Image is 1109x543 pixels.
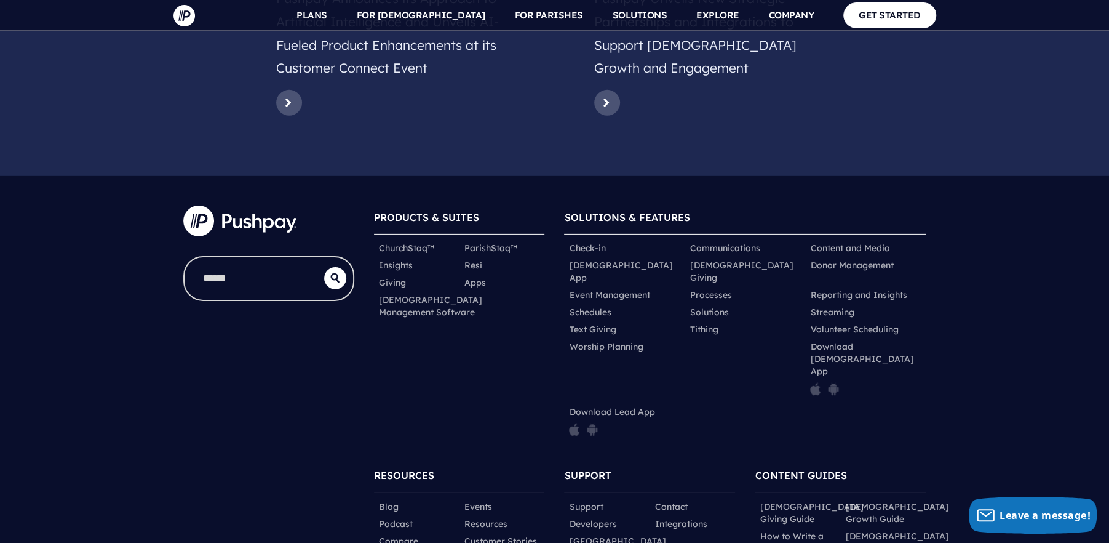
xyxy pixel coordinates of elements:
[843,2,936,28] a: GET STARTED
[1000,509,1091,522] span: Leave a message!
[564,464,735,493] h6: SUPPORT
[464,259,482,271] a: Resi
[969,497,1097,534] button: Leave a message!
[760,501,863,525] a: [DEMOGRAPHIC_DATA] Giving Guide
[564,403,685,444] li: Download Lead App
[654,518,707,530] a: Integrations
[379,518,413,530] a: Podcast
[810,242,889,254] a: Content and Media
[379,294,482,318] a: [DEMOGRAPHIC_DATA] Management Software
[810,259,893,271] a: Donor Management
[464,276,485,289] a: Apps
[564,206,926,235] h6: SOLUTIONS & FEATURES
[805,338,926,403] li: Download [DEMOGRAPHIC_DATA] App
[464,518,507,530] a: Resources
[569,340,643,353] a: Worship Planning
[569,242,605,254] a: Check-in
[569,501,603,513] a: Support
[654,501,687,513] a: Contact
[690,242,760,254] a: Communications
[810,306,854,318] a: Streaming
[374,206,545,235] h6: PRODUCTS & SUITES
[569,518,616,530] a: Developers
[845,501,948,525] a: [DEMOGRAPHIC_DATA] Growth Guide
[690,306,728,318] a: Solutions
[690,323,718,336] a: Tithing
[464,501,491,513] a: Events
[379,259,413,271] a: Insights
[569,306,611,318] a: Schedules
[569,289,650,301] a: Event Management
[569,423,579,436] img: pp_icon_appstore.png
[379,242,434,254] a: ChurchStaq™
[569,323,616,336] a: Text Giving
[810,289,907,301] a: Reporting and Insights
[569,259,680,284] a: [DEMOGRAPHIC_DATA] App
[755,464,926,493] h6: CONTENT GUIDES
[828,382,839,396] img: pp_icon_gplay.png
[374,464,545,493] h6: RESOURCES
[810,382,821,396] img: pp_icon_appstore.png
[810,323,898,336] a: Volunteer Scheduling
[379,276,406,289] a: Giving
[587,423,598,436] img: pp_icon_gplay.png
[690,289,731,301] a: Processes
[464,242,517,254] a: ParishStaq™
[690,259,800,284] a: [DEMOGRAPHIC_DATA] Giving
[379,501,399,513] a: Blog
